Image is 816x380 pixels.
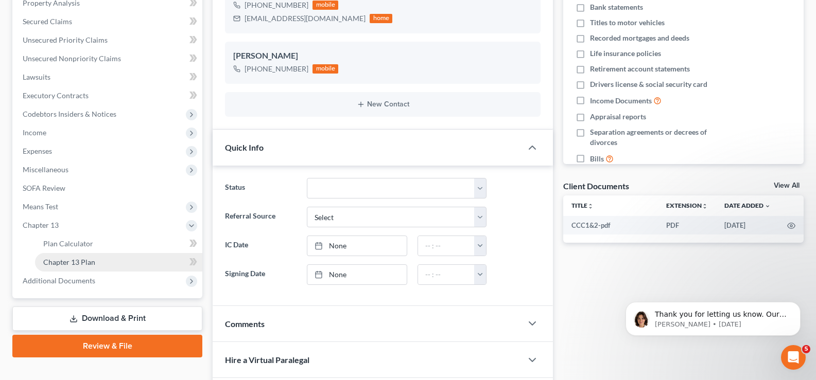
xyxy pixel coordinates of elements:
[12,335,202,357] a: Review & File
[23,128,46,137] span: Income
[590,64,690,74] span: Retirement account statements
[418,265,475,284] input: -- : --
[245,13,366,24] div: [EMAIL_ADDRESS][DOMAIN_NAME]
[563,216,658,234] td: CCC1&2-pdf
[14,179,202,197] a: SOFA Review
[35,234,202,253] a: Plan Calculator
[14,31,202,49] a: Unsecured Priority Claims
[23,202,58,211] span: Means Test
[590,79,707,89] span: Drivers license & social security card
[658,216,716,234] td: PDF
[12,306,202,331] a: Download & Print
[571,202,594,209] a: Titleunfold_more
[225,319,265,329] span: Comments
[220,236,301,256] label: IC Date
[43,258,95,266] span: Chapter 13 Plan
[23,147,52,155] span: Expenses
[245,64,308,74] div: [PHONE_NUMBER]
[590,2,643,12] span: Bank statements
[307,265,407,284] a: None
[220,178,301,198] label: Status
[781,345,806,370] iframe: Intercom live chat
[590,154,604,164] span: Bills
[233,50,532,62] div: [PERSON_NAME]
[23,35,108,44] span: Unsecured Priority Claims
[23,54,121,63] span: Unsecured Nonpriority Claims
[23,165,68,174] span: Miscellaneous
[225,355,309,365] span: Hire a Virtual Paralegal
[23,276,95,285] span: Additional Documents
[587,203,594,209] i: unfold_more
[14,68,202,86] a: Lawsuits
[23,91,89,100] span: Executory Contracts
[14,49,202,68] a: Unsecured Nonpriority Claims
[43,239,93,248] span: Plan Calculator
[802,345,810,353] span: 5
[590,127,735,148] span: Separation agreements or decrees of divorces
[23,221,59,229] span: Chapter 13
[14,12,202,31] a: Secured Claims
[590,17,665,28] span: Titles to motor vehicles
[220,207,301,227] label: Referral Source
[765,203,771,209] i: expand_more
[23,110,116,118] span: Codebtors Insiders & Notices
[724,202,771,209] a: Date Added expand_more
[312,64,338,74] div: mobile
[312,1,338,10] div: mobile
[14,86,202,105] a: Executory Contracts
[23,17,72,26] span: Secured Claims
[590,48,661,59] span: Life insurance policies
[370,14,392,23] div: home
[590,96,652,106] span: Income Documents
[716,216,779,234] td: [DATE]
[590,112,646,122] span: Appraisal reports
[702,203,708,209] i: unfold_more
[233,100,532,108] button: New Contact
[774,182,800,189] a: View All
[590,33,689,43] span: Recorded mortgages and deeds
[225,142,264,152] span: Quick Info
[23,73,50,81] span: Lawsuits
[23,184,65,192] span: SOFA Review
[563,180,629,191] div: Client Documents
[220,264,301,285] label: Signing Date
[666,202,708,209] a: Extensionunfold_more
[610,280,816,352] iframe: Intercom notifications message
[418,236,475,256] input: -- : --
[307,236,407,256] a: None
[35,253,202,272] a: Chapter 13 Plan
